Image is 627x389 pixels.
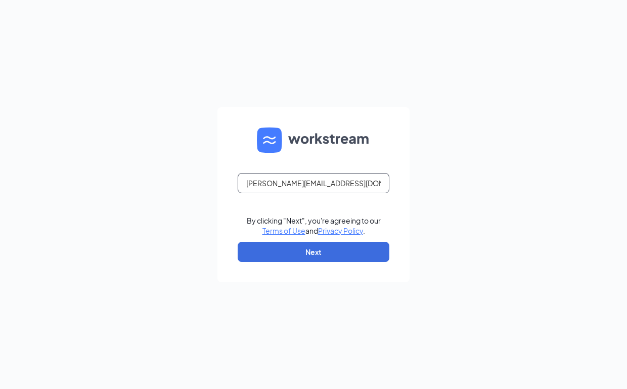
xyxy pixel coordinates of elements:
a: Terms of Use [262,226,305,235]
a: Privacy Policy [318,226,363,235]
img: WS logo and Workstream text [257,127,370,153]
button: Next [238,242,389,262]
div: By clicking "Next", you're agreeing to our and . [247,215,381,236]
input: Email [238,173,389,193]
